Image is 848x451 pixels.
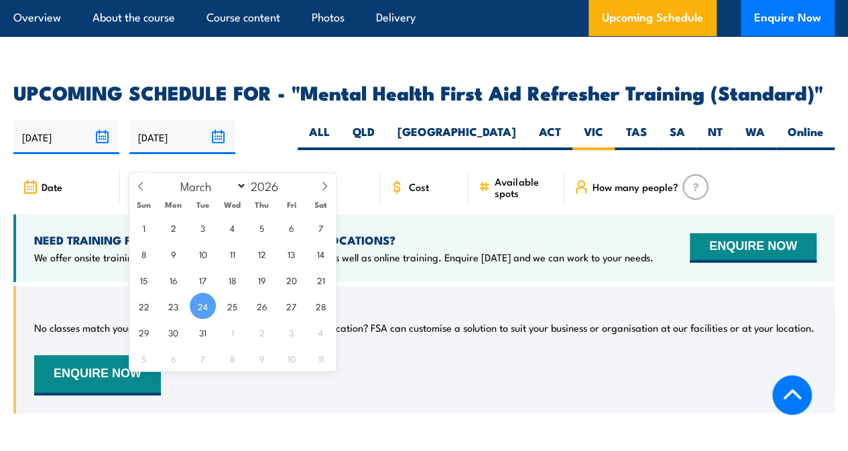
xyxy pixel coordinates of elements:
label: ALL [298,124,341,150]
button: ENQUIRE NOW [690,233,816,263]
h2: UPCOMING SCHEDULE FOR - "Mental Health First Aid Refresher Training (Standard)" [13,83,835,101]
span: March 25, 2026 [219,293,245,319]
span: April 5, 2026 [131,345,157,371]
span: March 20, 2026 [278,267,304,293]
span: March 2, 2026 [160,214,186,241]
input: Year [247,178,291,194]
span: April 11, 2026 [308,345,334,371]
span: March 13, 2026 [278,241,304,267]
span: April 4, 2026 [308,319,334,345]
span: March 11, 2026 [219,241,245,267]
label: NT [696,124,734,150]
span: March 17, 2026 [190,267,216,293]
span: Fri [277,200,306,209]
span: March 30, 2026 [160,319,186,345]
span: March 1, 2026 [131,214,157,241]
span: April 3, 2026 [278,319,304,345]
label: SA [658,124,696,150]
label: [GEOGRAPHIC_DATA] [386,124,528,150]
span: March 31, 2026 [190,319,216,345]
span: March 8, 2026 [131,241,157,267]
span: March 18, 2026 [219,267,245,293]
span: April 6, 2026 [160,345,186,371]
label: WA [734,124,776,150]
span: Sun [129,200,159,209]
span: March 7, 2026 [308,214,334,241]
span: March 24, 2026 [190,293,216,319]
button: ENQUIRE NOW [34,355,161,395]
span: Tue [188,200,218,209]
input: To date [129,120,235,154]
span: Thu [247,200,277,209]
label: Online [776,124,835,150]
select: Month [174,177,247,194]
span: How many people? [593,181,678,192]
span: March 4, 2026 [219,214,245,241]
p: No classes match your search criteria, sorry. [34,321,231,334]
p: Can’t find a date or location? FSA can customise a solution to suit your business or organisation... [239,321,814,334]
span: March 29, 2026 [131,319,157,345]
span: April 1, 2026 [219,319,245,345]
h4: NEED TRAINING FOR LARGER GROUPS OR MULTIPLE LOCATIONS? [34,233,654,247]
span: March 12, 2026 [249,241,275,267]
span: March 15, 2026 [131,267,157,293]
span: March 10, 2026 [190,241,216,267]
span: March 14, 2026 [308,241,334,267]
span: Cost [408,181,428,192]
span: April 9, 2026 [249,345,275,371]
span: March 28, 2026 [308,293,334,319]
span: March 21, 2026 [308,267,334,293]
span: Wed [218,200,247,209]
span: March 27, 2026 [278,293,304,319]
span: April 7, 2026 [190,345,216,371]
label: QLD [341,124,386,150]
span: Available spots [495,176,555,198]
span: March 5, 2026 [249,214,275,241]
span: April 8, 2026 [219,345,245,371]
label: VIC [572,124,615,150]
span: April 2, 2026 [249,319,275,345]
span: March 9, 2026 [160,241,186,267]
p: We offer onsite training, training at our centres, multisite solutions as well as online training... [34,251,654,264]
span: Date [42,181,62,192]
span: March 3, 2026 [190,214,216,241]
span: March 23, 2026 [160,293,186,319]
span: March 26, 2026 [249,293,275,319]
span: March 16, 2026 [160,267,186,293]
label: ACT [528,124,572,150]
label: TAS [615,124,658,150]
span: Sat [306,200,336,209]
span: March 22, 2026 [131,293,157,319]
span: April 10, 2026 [278,345,304,371]
span: Mon [159,200,188,209]
span: March 6, 2026 [278,214,304,241]
input: From date [13,120,119,154]
span: March 19, 2026 [249,267,275,293]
